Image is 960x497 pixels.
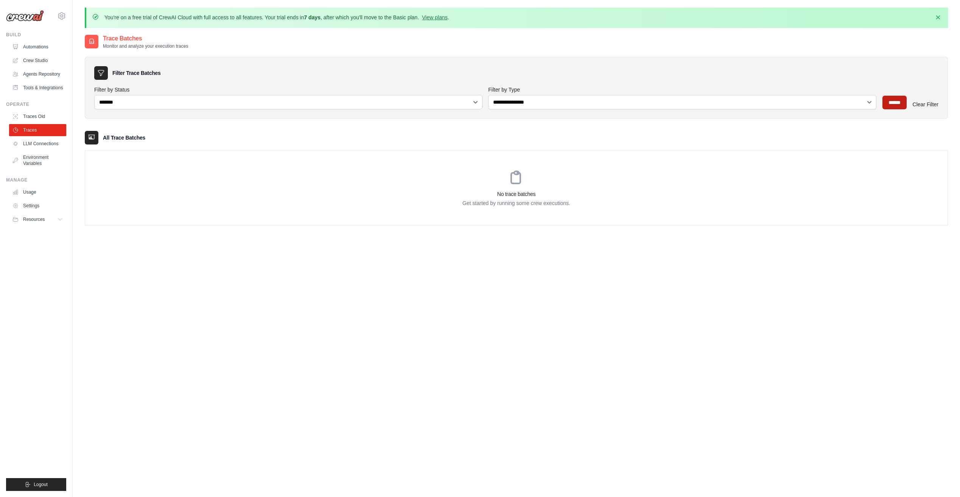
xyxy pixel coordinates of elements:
[9,54,66,67] a: Crew Studio
[913,101,938,107] a: Clear Filter
[103,34,188,43] h2: Trace Batches
[9,200,66,212] a: Settings
[104,14,449,21] p: You're on a free trial of CrewAI Cloud with full access to all features. Your trial ends in , aft...
[6,10,44,22] img: Logo
[9,151,66,169] a: Environment Variables
[488,86,876,93] label: Filter by Type
[9,124,66,136] a: Traces
[103,134,145,141] h3: All Trace Batches
[94,86,482,93] label: Filter by Status
[9,138,66,150] a: LLM Connections
[6,32,66,38] div: Build
[34,481,48,488] span: Logout
[6,478,66,491] button: Logout
[9,110,66,123] a: Traces Old
[23,216,45,222] span: Resources
[85,199,948,207] p: Get started by running some crew executions.
[422,14,447,20] a: View plans
[6,101,66,107] div: Operate
[9,82,66,94] a: Tools & Integrations
[6,177,66,183] div: Manage
[103,43,188,49] p: Monitor and analyze your execution traces
[9,41,66,53] a: Automations
[9,213,66,225] button: Resources
[304,14,321,20] strong: 7 days
[85,190,948,198] h3: No trace batches
[9,68,66,80] a: Agents Repository
[9,186,66,198] a: Usage
[112,69,160,77] h3: Filter Trace Batches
